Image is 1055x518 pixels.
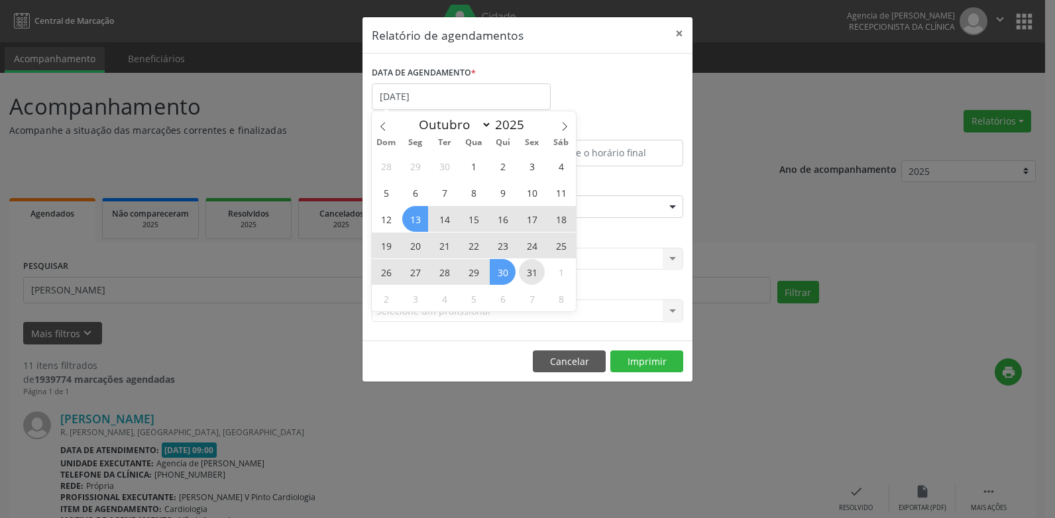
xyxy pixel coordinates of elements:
[610,350,683,373] button: Imprimir
[431,180,457,205] span: Outubro 7, 2025
[402,153,428,179] span: Setembro 29, 2025
[547,138,576,147] span: Sáb
[402,233,428,258] span: Outubro 20, 2025
[518,138,547,147] span: Sex
[401,138,430,147] span: Seg
[519,233,545,258] span: Outubro 24, 2025
[372,83,551,110] input: Selecione uma data ou intervalo
[519,180,545,205] span: Outubro 10, 2025
[372,63,476,83] label: DATA DE AGENDAMENTO
[490,285,516,311] span: Novembro 6, 2025
[461,206,486,232] span: Outubro 15, 2025
[431,206,457,232] span: Outubro 14, 2025
[548,285,574,311] span: Novembro 8, 2025
[548,259,574,285] span: Novembro 1, 2025
[431,259,457,285] span: Outubro 28, 2025
[461,259,486,285] span: Outubro 29, 2025
[548,206,574,232] span: Outubro 18, 2025
[372,26,524,44] h5: Relatório de agendamentos
[402,285,428,311] span: Novembro 3, 2025
[519,259,545,285] span: Outubro 31, 2025
[461,180,486,205] span: Outubro 8, 2025
[373,180,399,205] span: Outubro 5, 2025
[373,285,399,311] span: Novembro 2, 2025
[412,115,492,134] select: Month
[459,138,488,147] span: Qua
[666,17,693,50] button: Close
[490,259,516,285] span: Outubro 30, 2025
[373,206,399,232] span: Outubro 12, 2025
[373,153,399,179] span: Setembro 28, 2025
[548,233,574,258] span: Outubro 25, 2025
[431,285,457,311] span: Novembro 4, 2025
[531,119,683,140] label: ATÉ
[461,153,486,179] span: Outubro 1, 2025
[372,138,401,147] span: Dom
[548,153,574,179] span: Outubro 4, 2025
[431,233,457,258] span: Outubro 21, 2025
[548,180,574,205] span: Outubro 11, 2025
[519,153,545,179] span: Outubro 3, 2025
[492,116,535,133] input: Year
[373,259,399,285] span: Outubro 26, 2025
[531,140,683,166] input: Selecione o horário final
[519,285,545,311] span: Novembro 7, 2025
[490,233,516,258] span: Outubro 23, 2025
[533,350,606,373] button: Cancelar
[488,138,518,147] span: Qui
[402,180,428,205] span: Outubro 6, 2025
[490,206,516,232] span: Outubro 16, 2025
[461,233,486,258] span: Outubro 22, 2025
[461,285,486,311] span: Novembro 5, 2025
[373,233,399,258] span: Outubro 19, 2025
[490,180,516,205] span: Outubro 9, 2025
[490,153,516,179] span: Outubro 2, 2025
[519,206,545,232] span: Outubro 17, 2025
[402,259,428,285] span: Outubro 27, 2025
[402,206,428,232] span: Outubro 13, 2025
[430,138,459,147] span: Ter
[431,153,457,179] span: Setembro 30, 2025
